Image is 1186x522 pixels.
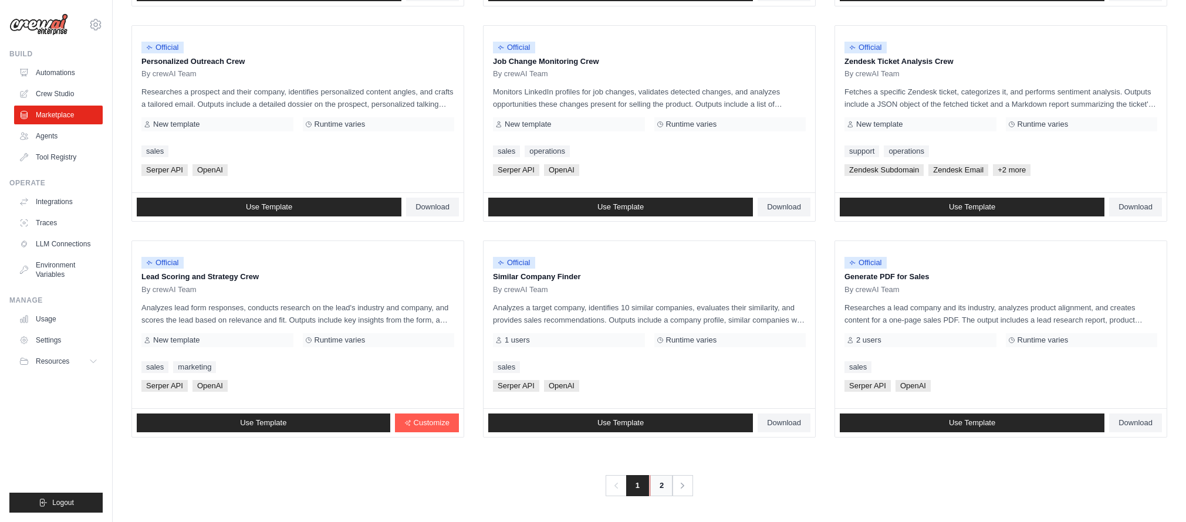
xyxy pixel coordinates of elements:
[315,335,366,345] span: Runtime varies
[493,271,806,283] p: Similar Company Finder
[767,418,801,428] span: Download
[844,69,900,79] span: By crewAI Team
[14,106,103,124] a: Marketplace
[141,42,184,53] span: Official
[840,413,1104,432] a: Use Template
[36,357,69,366] span: Resources
[14,148,103,167] a: Tool Registry
[415,202,450,212] span: Download
[52,498,74,507] span: Logout
[9,178,103,188] div: Operate
[493,69,548,79] span: By crewAI Team
[14,352,103,371] button: Resources
[1109,413,1162,432] a: Download
[141,285,197,294] span: By crewAI Team
[9,296,103,305] div: Manage
[406,198,459,216] a: Download
[844,257,887,269] span: Official
[153,120,200,129] span: New template
[493,361,520,373] a: sales
[650,475,673,496] a: 2
[928,164,988,176] span: Zendesk Email
[525,145,570,157] a: operations
[844,164,924,176] span: Zendesk Subdomain
[758,198,810,216] a: Download
[9,13,68,36] img: Logo
[856,335,881,345] span: 2 users
[1119,202,1153,212] span: Download
[141,86,454,110] p: Researches a prospect and their company, identifies personalized content angles, and crafts a tai...
[1018,335,1069,345] span: Runtime varies
[949,202,995,212] span: Use Template
[14,235,103,253] a: LLM Connections
[9,493,103,513] button: Logout
[315,120,366,129] span: Runtime varies
[493,380,539,392] span: Serper API
[141,145,168,157] a: sales
[493,257,535,269] span: Official
[137,413,390,432] a: Use Template
[493,86,806,110] p: Monitors LinkedIn profiles for job changes, validates detected changes, and analyzes opportunitie...
[1119,418,1153,428] span: Download
[14,84,103,103] a: Crew Studio
[141,271,454,283] p: Lead Scoring and Strategy Crew
[493,301,806,326] p: Analyzes a target company, identifies 10 similar companies, evaluates their similarity, and provi...
[949,418,995,428] span: Use Template
[844,86,1157,110] p: Fetches a specific Zendesk ticket, categorizes it, and performs sentiment analysis. Outputs inclu...
[137,198,401,216] a: Use Template
[493,145,520,157] a: sales
[192,380,228,392] span: OpenAI
[844,380,891,392] span: Serper API
[488,413,753,432] a: Use Template
[14,213,103,232] a: Traces
[246,202,292,212] span: Use Template
[844,361,871,373] a: sales
[666,335,717,345] span: Runtime varies
[993,164,1030,176] span: +2 more
[840,198,1104,216] a: Use Template
[606,475,693,496] nav: Pagination
[597,202,644,212] span: Use Template
[414,418,450,428] span: Customize
[141,380,188,392] span: Serper API
[173,361,216,373] a: marketing
[666,120,717,129] span: Runtime varies
[192,164,228,176] span: OpenAI
[844,42,887,53] span: Official
[395,413,459,432] a: Customize
[505,335,530,345] span: 1 users
[141,301,454,326] p: Analyzes lead form responses, conducts research on the lead's industry and company, and scores th...
[758,413,810,432] a: Download
[844,56,1157,67] p: Zendesk Ticket Analysis Crew
[141,257,184,269] span: Official
[14,310,103,328] a: Usage
[1018,120,1069,129] span: Runtime varies
[505,120,551,129] span: New template
[9,49,103,59] div: Build
[597,418,644,428] span: Use Template
[884,145,929,157] a: operations
[844,145,879,157] a: support
[493,285,548,294] span: By crewAI Team
[1109,198,1162,216] a: Download
[141,361,168,373] a: sales
[767,202,801,212] span: Download
[14,331,103,350] a: Settings
[240,418,286,428] span: Use Template
[141,69,197,79] span: By crewAI Team
[544,380,579,392] span: OpenAI
[141,164,188,176] span: Serper API
[896,380,931,392] span: OpenAI
[14,256,103,284] a: Environment Variables
[493,56,806,67] p: Job Change Monitoring Crew
[141,56,454,67] p: Personalized Outreach Crew
[844,301,1157,326] p: Researches a lead company and its industry, analyzes product alignment, and creates content for a...
[14,127,103,145] a: Agents
[488,198,753,216] a: Use Template
[844,271,1157,283] p: Generate PDF for Sales
[493,164,539,176] span: Serper API
[544,164,579,176] span: OpenAI
[856,120,903,129] span: New template
[14,63,103,82] a: Automations
[844,285,900,294] span: By crewAI Team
